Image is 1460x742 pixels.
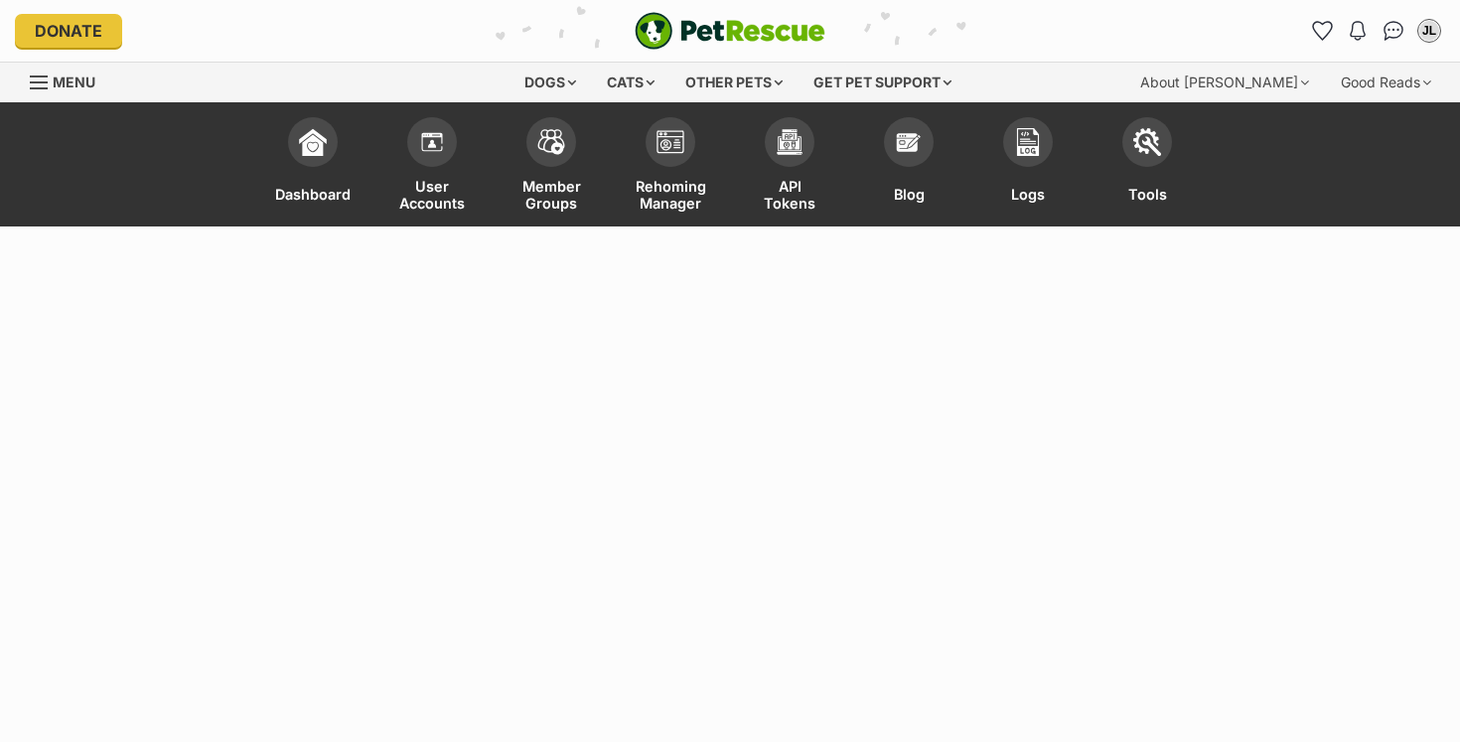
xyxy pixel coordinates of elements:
[397,177,467,212] span: User Accounts
[372,107,492,226] a: User Accounts
[776,128,803,156] img: api-icon-849e3a9e6f871e3acf1f60245d25b4cd0aad652aa5f5372336901a6a67317bd8.svg
[635,12,825,50] a: PetRescue
[418,128,446,156] img: members-icon-d6bcda0bfb97e5ba05b48644448dc2971f67d37433e5abca221da40c41542bd5.svg
[968,107,1088,226] a: Logs
[1413,15,1445,47] button: My account
[593,63,668,102] div: Cats
[1128,177,1167,212] span: Tools
[1419,21,1439,41] div: JL
[15,14,122,48] a: Donate
[1350,21,1366,41] img: notifications-46538b983faf8c2785f20acdc204bb7945ddae34d4c08c2a6579f10ce5e182be.svg
[1306,15,1445,47] ul: Account quick links
[671,63,797,102] div: Other pets
[755,177,824,212] span: API Tokens
[1384,21,1404,41] img: chat-41dd97257d64d25036548639549fe6c8038ab92f7586957e7f3b1b290dea8141.svg
[895,128,923,156] img: blogs-icon-e71fceff818bbaa76155c998696f2ea9b8fc06abc828b24f45ee82a475c2fd99.svg
[635,12,825,50] img: logo-e224e6f780fb5917bec1dbf3a21bbac754714ae5b6737aabdf751b685950b380.svg
[1342,15,1374,47] button: Notifications
[1327,63,1445,102] div: Good Reads
[636,177,706,212] span: Rehoming Manager
[657,130,684,154] img: group-profile-icon-3fa3cf56718a62981997c0bc7e787c4b2cf8bcc04b72c1350f741eb67cf2f40e.svg
[849,107,968,226] a: Blog
[730,107,849,226] a: API Tokens
[537,129,565,155] img: team-members-icon-5396bd8760b3fe7c0b43da4ab00e1e3bb1a5d9ba89233759b79545d2d3fc5d0d.svg
[1011,177,1045,212] span: Logs
[894,177,925,212] span: Blog
[511,63,590,102] div: Dogs
[275,177,351,212] span: Dashboard
[1088,107,1207,226] a: Tools
[30,63,109,98] a: Menu
[492,107,611,226] a: Member Groups
[516,177,586,212] span: Member Groups
[800,63,965,102] div: Get pet support
[1306,15,1338,47] a: Favourites
[253,107,372,226] a: Dashboard
[1126,63,1323,102] div: About [PERSON_NAME]
[1378,15,1409,47] a: Conversations
[1014,128,1042,156] img: logs-icon-5bf4c29380941ae54b88474b1138927238aebebbc450bc62c8517511492d5a22.svg
[1133,128,1161,156] img: tools-icon-677f8b7d46040df57c17cb185196fc8e01b2b03676c49af7ba82c462532e62ee.svg
[53,74,95,90] span: Menu
[299,128,327,156] img: dashboard-icon-eb2f2d2d3e046f16d808141f083e7271f6b2e854fb5c12c21221c1fb7104beca.svg
[611,107,730,226] a: Rehoming Manager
